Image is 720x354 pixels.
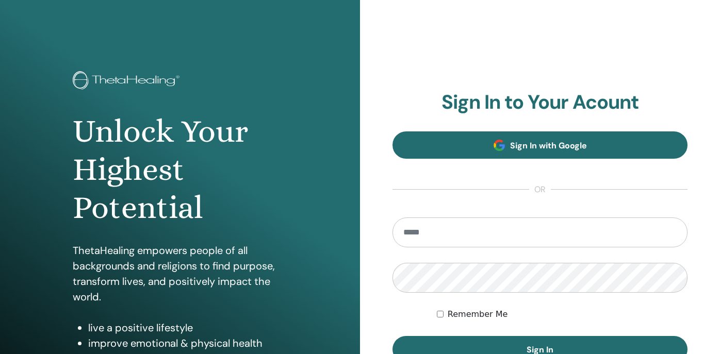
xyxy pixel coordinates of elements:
li: improve emotional & physical health [88,335,287,351]
p: ThetaHealing empowers people of all backgrounds and religions to find purpose, transform lives, a... [73,243,287,305]
li: live a positive lifestyle [88,320,287,335]
a: Sign In with Google [392,131,688,159]
span: Sign In with Google [510,140,587,151]
label: Remember Me [448,308,508,321]
h2: Sign In to Your Acount [392,91,688,114]
span: or [529,183,551,196]
h1: Unlock Your Highest Potential [73,112,287,227]
div: Keep me authenticated indefinitely or until I manually logout [437,308,688,321]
